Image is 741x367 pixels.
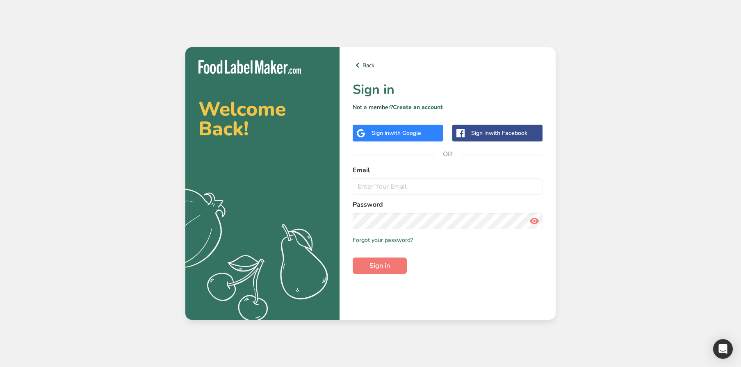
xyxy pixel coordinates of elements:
div: Open Intercom Messenger [713,339,733,359]
span: with Facebook [489,129,527,137]
a: Back [353,60,543,70]
p: Not a member? [353,103,543,112]
label: Password [353,200,543,210]
span: OR [435,142,460,166]
div: Sign in [372,129,421,137]
label: Email [353,165,543,175]
div: Sign in [471,129,527,137]
a: Create an account [393,103,443,111]
button: Sign in [353,258,407,274]
a: Forgot your password? [353,236,413,244]
img: Food Label Maker [198,60,301,74]
h1: Sign in [353,80,543,100]
span: with Google [389,129,421,137]
input: Enter Your Email [353,178,543,195]
h2: Welcome Back! [198,99,326,139]
span: Sign in [369,261,390,271]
